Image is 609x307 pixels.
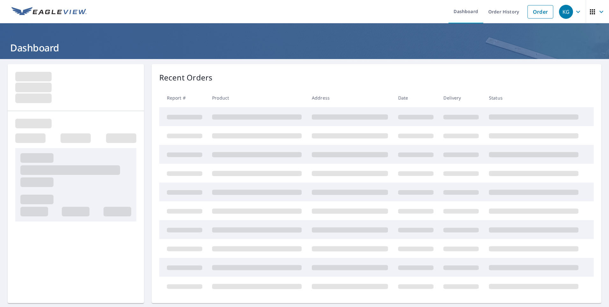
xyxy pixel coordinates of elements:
h1: Dashboard [8,41,601,54]
p: Recent Orders [159,72,213,83]
th: Address [307,88,393,107]
div: KG [559,5,573,19]
th: Date [393,88,439,107]
th: Report # [159,88,207,107]
a: Order [527,5,553,19]
img: EV Logo [11,7,87,17]
th: Status [484,88,584,107]
th: Product [207,88,307,107]
th: Delivery [438,88,484,107]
